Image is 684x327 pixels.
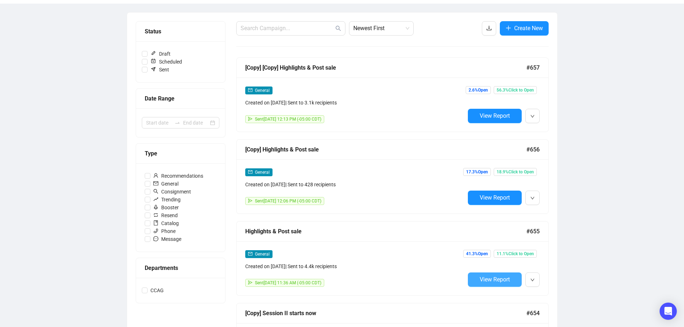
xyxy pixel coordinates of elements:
span: rocket [153,205,158,210]
div: Highlights & Post sale [245,227,526,236]
span: #655 [526,227,540,236]
span: Sent [DATE] 12:13 PM (-05:00 CDT) [255,117,321,122]
span: mail [248,170,252,174]
span: 41.3% Open [463,250,491,258]
span: 17.3% Open [463,168,491,176]
span: General [150,180,181,188]
div: Status [145,27,217,36]
span: View Report [480,194,510,201]
span: mail [153,181,158,186]
a: [Copy] [Copy] Highlights & Post sale#657mailGeneralCreated on [DATE]| Sent to 3.1k recipientssend... [236,57,549,132]
span: plus [506,25,511,31]
span: Scheduled [148,58,185,66]
span: 2.6% Open [466,86,491,94]
div: Created on [DATE] | Sent to 428 recipients [245,181,465,188]
span: retweet [153,212,158,218]
span: send [248,280,252,285]
span: View Report [480,112,510,119]
a: Highlights & Post sale#655mailGeneralCreated on [DATE]| Sent to 4.4k recipientssendSent[DATE] 11:... [236,221,549,296]
span: Trending [150,196,183,204]
span: user [153,173,158,178]
span: down [530,114,535,118]
span: to [175,120,180,126]
span: Draft [148,50,173,58]
span: down [530,278,535,282]
span: View Report [480,276,510,283]
div: [Copy] Highlights & Post sale [245,145,526,154]
span: #657 [526,63,540,72]
button: View Report [468,109,522,123]
span: #656 [526,145,540,154]
span: Sent [DATE] 12:06 PM (-05:00 CDT) [255,198,321,204]
a: [Copy] Highlights & Post sale#656mailGeneralCreated on [DATE]| Sent to 428 recipientssendSent[DAT... [236,139,549,214]
input: Search Campaign... [241,24,334,33]
span: down [530,196,535,200]
span: Newest First [353,22,409,35]
span: 18.9% Click to Open [494,168,537,176]
span: Sent [DATE] 11:36 AM (-05:00 CDT) [255,280,321,285]
span: swap-right [175,120,180,126]
div: [Copy] Session II starts now [245,309,526,318]
span: 11.1% Click to Open [494,250,537,258]
span: 56.3% Click to Open [494,86,537,94]
input: End date [183,119,209,127]
span: General [255,88,270,93]
div: Open Intercom Messenger [660,303,677,320]
span: mail [248,88,252,92]
span: General [255,252,270,257]
span: Sent [148,66,172,74]
div: Created on [DATE] | Sent to 3.1k recipients [245,99,465,107]
div: Date Range [145,94,217,103]
span: Phone [150,227,178,235]
span: search [335,25,341,31]
span: mail [248,252,252,256]
button: Create New [500,21,549,36]
span: rise [153,197,158,202]
span: Resend [150,211,181,219]
span: #654 [526,309,540,318]
span: General [255,170,270,175]
input: Start date [146,119,172,127]
span: Consignment [150,188,194,196]
button: View Report [468,272,522,287]
div: Departments [145,263,217,272]
div: [Copy] [Copy] Highlights & Post sale [245,63,526,72]
span: book [153,220,158,225]
span: Recommendations [150,172,206,180]
span: download [486,25,492,31]
span: Catalog [150,219,182,227]
span: send [248,198,252,203]
span: Booster [150,204,182,211]
span: send [248,117,252,121]
span: phone [153,228,158,233]
span: Message [150,235,184,243]
button: View Report [468,191,522,205]
div: Type [145,149,217,158]
span: Create New [514,24,543,33]
span: search [153,189,158,194]
span: message [153,236,158,241]
span: CCAG [148,286,167,294]
div: Created on [DATE] | Sent to 4.4k recipients [245,262,465,270]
